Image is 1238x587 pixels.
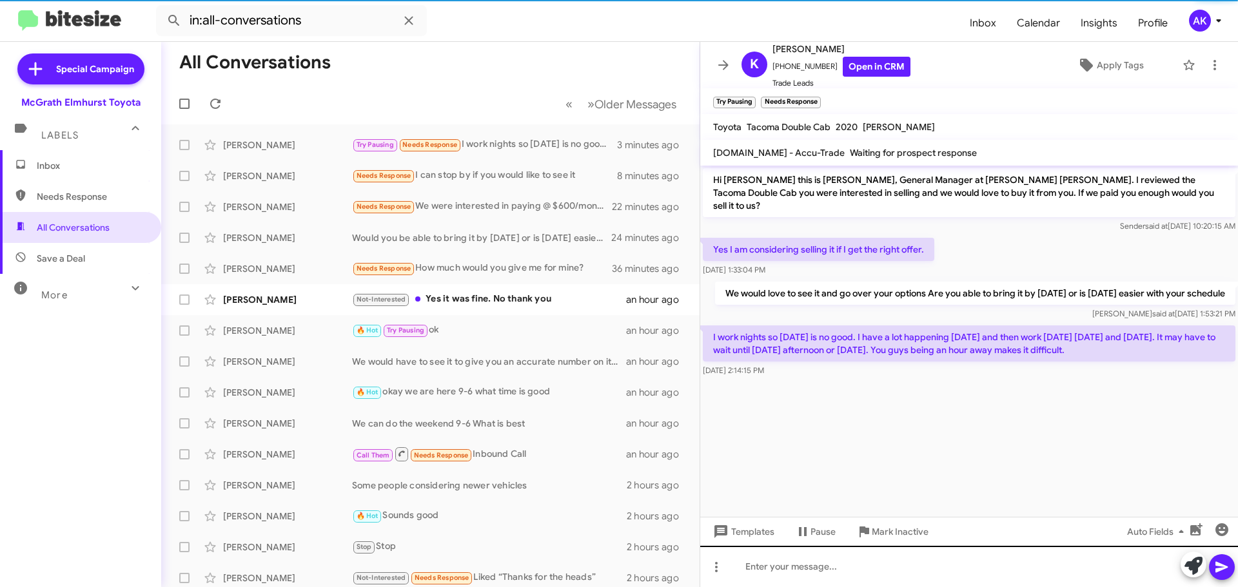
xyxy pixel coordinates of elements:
[772,77,910,90] span: Trade Leads
[357,543,372,551] span: Stop
[223,293,352,306] div: [PERSON_NAME]
[352,417,626,430] div: We can do the weekend 9-6 What is best
[1178,10,1224,32] button: AK
[357,326,378,334] span: 🔥 Hot
[863,121,935,133] span: [PERSON_NAME]
[1152,309,1175,318] span: said at
[872,520,928,543] span: Mark Inactive
[352,199,612,214] div: We were interested in paying @ $600/month, the same as we pay now for the Toyota Crown.
[223,479,352,492] div: [PERSON_NAME]
[37,252,85,265] span: Save a Deal
[594,97,676,111] span: Older Messages
[703,365,764,375] span: [DATE] 2:14:15 PM
[414,451,469,459] span: Needs Response
[37,159,146,172] span: Inbox
[843,57,910,77] a: Open in CRM
[772,41,910,57] span: [PERSON_NAME]
[223,510,352,523] div: [PERSON_NAME]
[1145,221,1168,231] span: said at
[1128,5,1178,42] a: Profile
[223,417,352,430] div: [PERSON_NAME]
[357,295,406,303] span: Not-Interested
[703,168,1235,217] p: Hi [PERSON_NAME] this is [PERSON_NAME], General Manager at [PERSON_NAME] [PERSON_NAME]. I reviewe...
[352,446,626,462] div: Inbound Call
[612,262,689,275] div: 36 minutes ago
[703,238,934,261] p: Yes I am considering selling it if I get the right offer.
[357,451,390,459] span: Call Them
[352,539,627,554] div: Stop
[357,202,411,211] span: Needs Response
[352,323,626,338] div: ok
[626,324,689,337] div: an hour ago
[627,541,689,553] div: 2 hours ago
[357,140,394,149] span: Try Pausing
[357,388,378,396] span: 🔥 Hot
[959,5,1007,42] a: Inbox
[357,171,411,180] span: Needs Response
[223,139,352,151] div: [PERSON_NAME]
[352,231,612,244] div: Would you be able to bring it by [DATE] or is [DATE] easier with your schedule
[627,479,689,492] div: 2 hours ago
[747,121,830,133] span: Tacoma Double Cab
[711,520,774,543] span: Templates
[761,97,820,108] small: Needs Response
[1127,520,1189,543] span: Auto Fields
[1007,5,1070,42] a: Calendar
[352,168,617,183] div: I can stop by if you would like to see it
[703,325,1235,361] p: I work nights so [DATE] is no good. I have a lot happening [DATE] and then work [DATE] [DATE] and...
[223,355,352,368] div: [PERSON_NAME]
[700,520,785,543] button: Templates
[1070,5,1128,42] a: Insights
[357,573,406,582] span: Not-Interested
[558,91,684,117] nav: Page navigation example
[352,261,612,276] div: How much would you give me for mine?
[352,508,627,523] div: Sounds good
[402,140,457,149] span: Needs Response
[387,326,424,334] span: Try Pausing
[223,200,352,213] div: [PERSON_NAME]
[617,169,689,182] div: 8 minutes ago
[223,262,352,275] div: [PERSON_NAME]
[1097,53,1144,77] span: Apply Tags
[703,265,765,274] span: [DATE] 1:33:04 PM
[179,52,331,73] h1: All Conversations
[1189,10,1211,32] div: AK
[156,5,427,36] input: Search
[223,169,352,182] div: [PERSON_NAME]
[56,63,134,75] span: Special Campaign
[21,96,141,109] div: McGrath Elmhurst Toyota
[713,97,756,108] small: Try Pausing
[415,573,469,582] span: Needs Response
[352,137,617,152] div: I work nights so [DATE] is no good. I have a lot happening [DATE] and then work [DATE] [DATE] and...
[785,520,846,543] button: Pause
[223,324,352,337] div: [PERSON_NAME]
[352,570,627,585] div: Liked “Thanks for the heads”
[627,510,689,523] div: 2 hours ago
[223,231,352,244] div: [PERSON_NAME]
[715,282,1235,305] p: We would love to see it and go over your options Are you able to bring it by [DATE] or is [DATE] ...
[587,96,594,112] span: »
[357,264,411,273] span: Needs Response
[352,479,627,492] div: Some people considering newer vehicles
[565,96,573,112] span: «
[352,292,626,307] div: Yes it was fine. No thank you
[626,386,689,399] div: an hour ago
[41,289,68,301] span: More
[558,91,580,117] button: Previous
[617,139,689,151] div: 3 minutes ago
[1044,53,1176,77] button: Apply Tags
[223,572,352,584] div: [PERSON_NAME]
[846,520,939,543] button: Mark Inactive
[850,147,977,159] span: Waiting for prospect response
[612,231,689,244] div: 24 minutes ago
[772,57,910,77] span: [PHONE_NUMBER]
[223,448,352,461] div: [PERSON_NAME]
[223,386,352,399] div: [PERSON_NAME]
[223,541,352,553] div: [PERSON_NAME]
[580,91,684,117] button: Next
[352,385,626,399] div: okay we are here 9-6 what time is good
[713,121,742,133] span: Toyota
[627,572,689,584] div: 2 hours ago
